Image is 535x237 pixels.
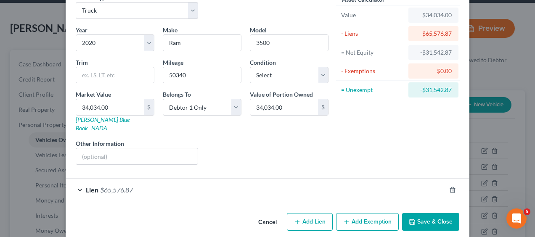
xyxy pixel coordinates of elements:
[76,116,130,132] a: [PERSON_NAME] Blue Book
[250,26,267,34] label: Model
[76,58,88,67] label: Trim
[144,99,154,115] div: $
[341,48,405,57] div: = Net Equity
[341,67,405,75] div: - Exemptions
[415,48,452,57] div: -$31,542.87
[341,11,405,19] div: Value
[163,35,241,51] input: ex. Nissan
[341,86,405,94] div: = Unexempt
[91,124,107,132] a: NADA
[163,67,241,83] input: --
[76,99,144,115] input: 0.00
[287,213,333,231] button: Add Lien
[250,35,328,51] input: ex. Altima
[76,139,124,148] label: Other Information
[76,67,154,83] input: ex. LS, LT, etc
[506,208,527,229] iframe: Intercom live chat
[163,91,191,98] span: Belongs To
[336,213,399,231] button: Add Exemption
[163,58,183,67] label: Mileage
[415,67,452,75] div: $0.00
[100,186,133,194] span: $65,576.87
[252,214,283,231] button: Cancel
[415,11,452,19] div: $34,034.00
[318,99,328,115] div: $
[402,213,459,231] button: Save & Close
[250,99,318,115] input: 0.00
[341,29,405,38] div: - Liens
[415,29,452,38] div: $65,576.87
[86,186,98,194] span: Lien
[524,208,530,215] span: 5
[163,26,177,34] span: Make
[250,58,276,67] label: Condition
[76,148,198,164] input: (optional)
[76,90,111,99] label: Market Value
[76,26,87,34] label: Year
[250,90,313,99] label: Value of Portion Owned
[415,86,452,94] div: -$31,542.87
